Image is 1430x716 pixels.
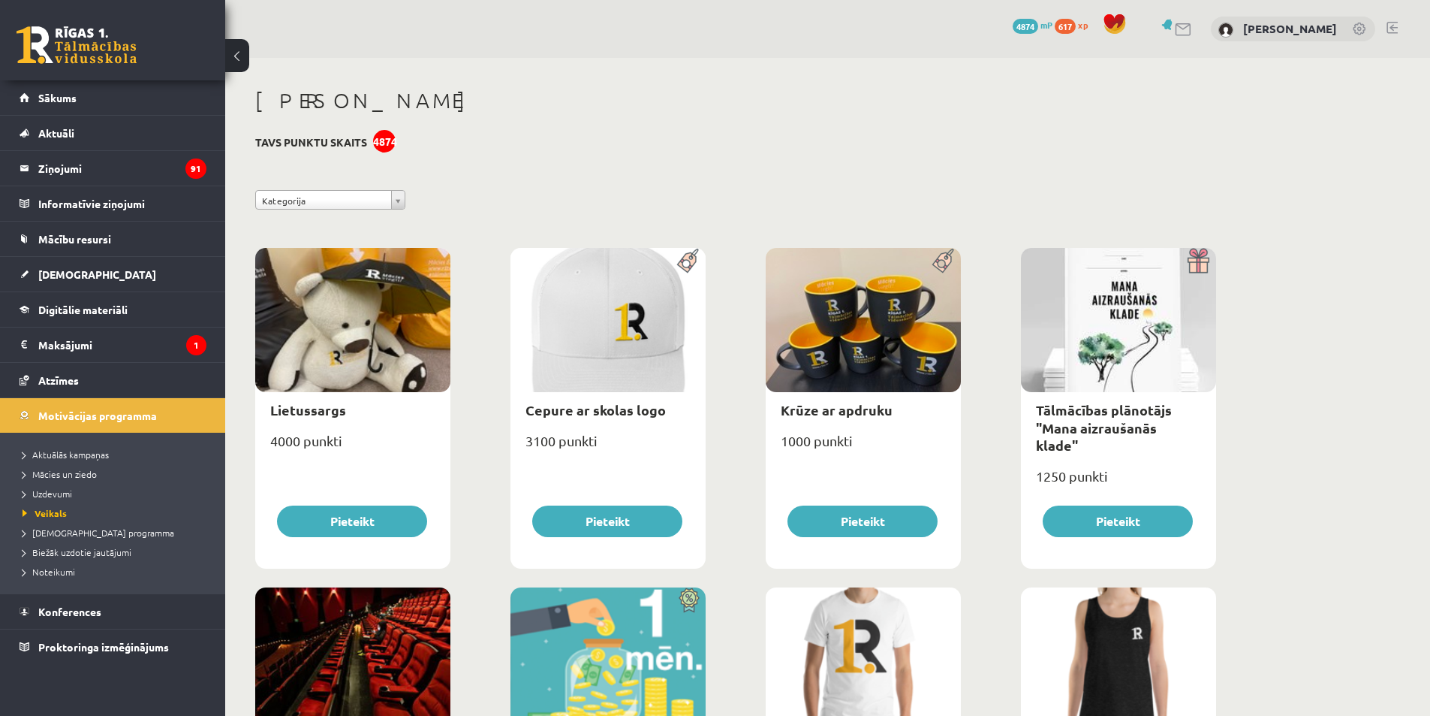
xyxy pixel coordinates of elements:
a: Motivācijas programma [20,398,206,433]
span: mP [1040,19,1052,31]
span: [DEMOGRAPHIC_DATA] programma [23,527,174,539]
span: Mācību resursi [38,232,111,246]
span: Kategorija [262,191,385,210]
span: Proktoringa izmēģinājums [38,640,169,654]
span: Veikals [23,507,67,519]
img: Atlaide [672,588,706,613]
a: 4874 mP [1013,19,1052,31]
i: 91 [185,159,206,179]
span: 4874 [1013,19,1038,34]
img: Populāra prece [672,248,706,273]
a: Aktuāli [20,116,206,150]
div: 1250 punkti [1021,464,1216,501]
h1: [PERSON_NAME] [255,88,1216,113]
div: 1000 punkti [766,428,961,466]
a: Ziņojumi91 [20,151,206,186]
legend: Maksājumi [38,328,206,362]
img: Aleksandrs Koroļovs [1218,23,1233,38]
a: Mācību resursi [20,222,206,256]
a: [DEMOGRAPHIC_DATA] programma [23,526,210,539]
legend: Informatīvie ziņojumi [38,186,206,221]
span: Uzdevumi [23,488,72,500]
a: Krūze ar apdruku [781,401,893,418]
span: 617 [1055,19,1076,34]
a: Uzdevumi [23,487,210,500]
button: Pieteikt [787,506,938,537]
span: xp [1078,19,1088,31]
span: Atzīmes [38,373,79,387]
a: Aktuālās kampaņas [23,448,210,461]
a: Digitālie materiāli [20,292,206,327]
h3: Tavs punktu skaits [255,136,367,149]
button: Pieteikt [1043,506,1193,537]
span: Biežāk uzdotie jautājumi [23,546,131,558]
a: Biežāk uzdotie jautājumi [23,545,210,559]
a: Cepure ar skolas logo [525,401,666,418]
a: Proktoringa izmēģinājums [20,630,206,664]
img: Dāvana ar pārsteigumu [1182,248,1216,273]
a: Konferences [20,594,206,629]
span: Motivācijas programma [38,409,157,422]
a: Atzīmes [20,363,206,397]
span: Aktuāli [38,126,74,140]
a: Tālmācības plānotājs "Mana aizraušanās klade" [1036,401,1172,454]
a: Maksājumi1 [20,328,206,362]
div: 4874 [373,130,396,153]
i: 1 [186,335,206,355]
a: Rīgas 1. Tālmācības vidusskola [17,26,137,64]
a: [PERSON_NAME] [1243,21,1337,36]
span: Noteikumi [23,566,75,578]
span: Konferences [38,605,101,618]
a: Veikals [23,506,210,520]
a: Mācies un ziedo [23,467,210,481]
span: Aktuālās kampaņas [23,449,109,461]
div: 3100 punkti [510,428,706,466]
a: Informatīvie ziņojumi [20,186,206,221]
a: [DEMOGRAPHIC_DATA] [20,257,206,292]
div: 4000 punkti [255,428,450,466]
img: Populāra prece [927,248,961,273]
button: Pieteikt [277,506,427,537]
a: Sākums [20,80,206,115]
span: Sākums [38,91,77,104]
span: [DEMOGRAPHIC_DATA] [38,267,156,281]
a: Kategorija [255,190,405,210]
a: Lietussargs [270,401,346,418]
legend: Ziņojumi [38,151,206,186]
button: Pieteikt [532,506,682,537]
a: 617 xp [1055,19,1095,31]
a: Noteikumi [23,565,210,579]
span: Mācies un ziedo [23,468,97,480]
span: Digitālie materiāli [38,303,128,316]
